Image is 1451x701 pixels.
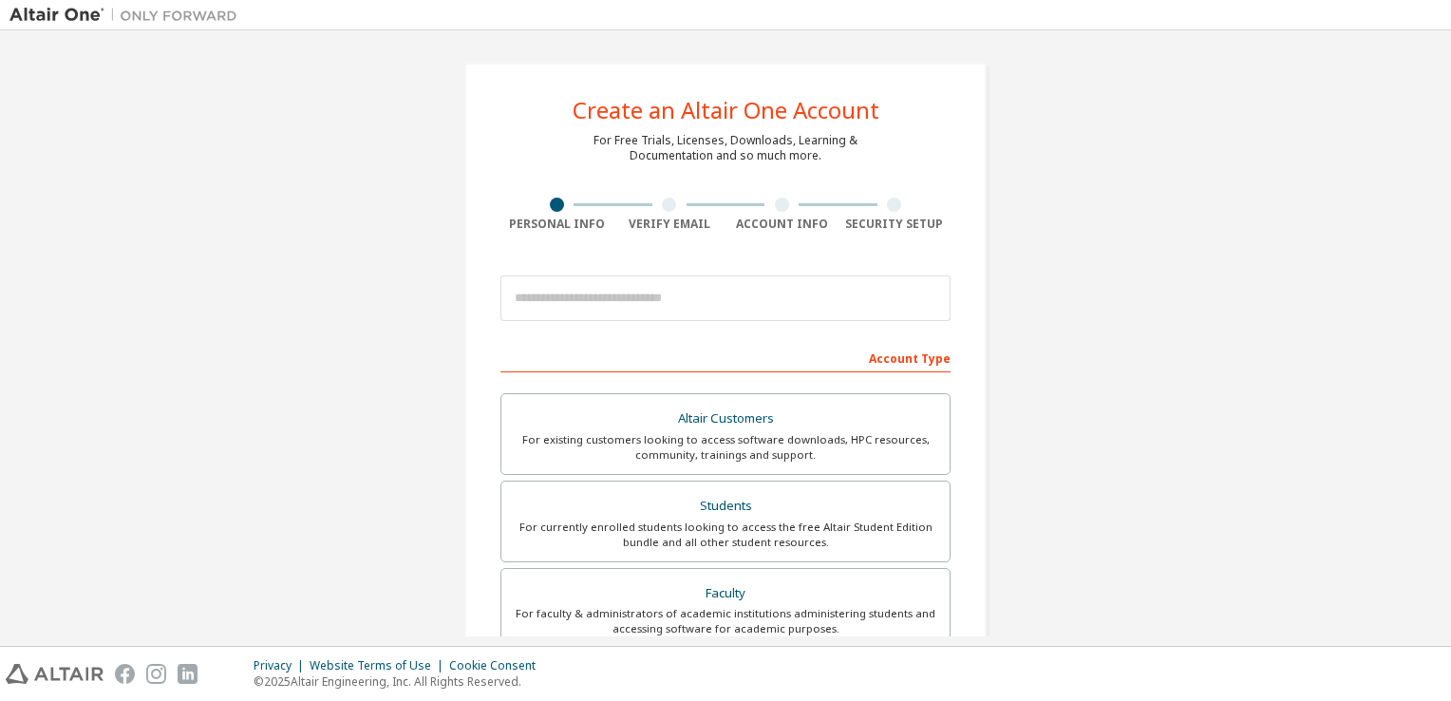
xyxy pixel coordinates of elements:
div: Create an Altair One Account [573,99,879,122]
div: For Free Trials, Licenses, Downloads, Learning & Documentation and so much more. [594,133,857,163]
p: © 2025 Altair Engineering, Inc. All Rights Reserved. [254,673,547,690]
div: Verify Email [613,217,726,232]
img: instagram.svg [146,664,166,684]
div: Account Type [500,342,951,372]
img: Altair One [9,6,247,25]
div: Cookie Consent [449,658,547,673]
div: Faculty [513,580,938,607]
div: Privacy [254,658,310,673]
div: Altair Customers [513,406,938,432]
div: For faculty & administrators of academic institutions administering students and accessing softwa... [513,606,938,636]
div: Personal Info [500,217,613,232]
div: Students [513,493,938,520]
img: linkedin.svg [178,664,198,684]
div: Website Terms of Use [310,658,449,673]
img: altair_logo.svg [6,664,104,684]
div: For existing customers looking to access software downloads, HPC resources, community, trainings ... [513,432,938,463]
div: For currently enrolled students looking to access the free Altair Student Edition bundle and all ... [513,520,938,550]
div: Security Setup [839,217,952,232]
div: Account Info [725,217,839,232]
img: facebook.svg [115,664,135,684]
